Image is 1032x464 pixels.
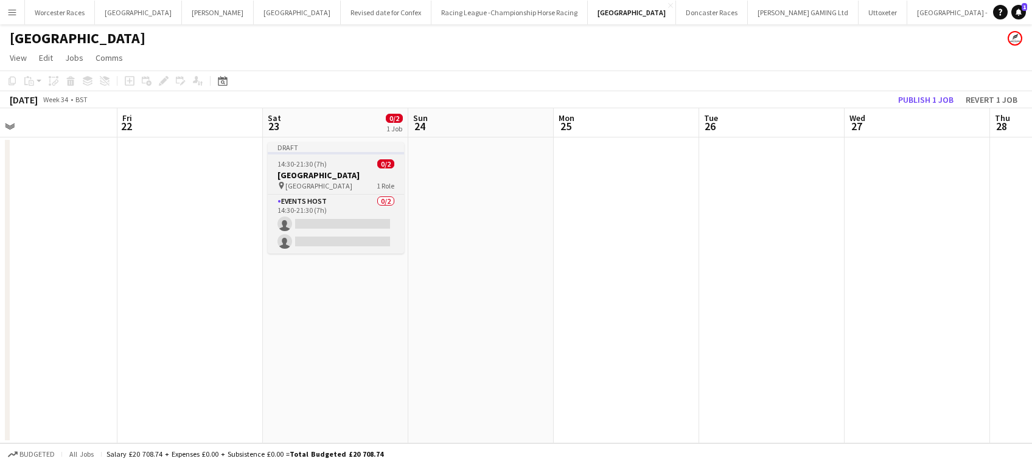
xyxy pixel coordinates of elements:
[65,52,83,63] span: Jobs
[893,92,958,108] button: Publish 1 job
[67,449,96,459] span: All jobs
[1008,31,1022,46] app-user-avatar: Jane Whittaker
[1011,5,1026,19] a: 1
[91,50,128,66] a: Comms
[377,159,394,168] span: 0/2
[1022,3,1027,11] span: 1
[10,52,27,63] span: View
[266,119,281,133] span: 23
[290,449,383,459] span: Total Budgeted £20 708.74
[268,170,404,181] h3: [GEOGRAPHIC_DATA]
[10,94,38,106] div: [DATE]
[106,449,383,459] div: Salary £20 708.74 + Expenses £0.00 + Subsistence £0.00 =
[559,113,574,123] span: Mon
[411,119,428,133] span: 24
[413,113,428,123] span: Sun
[748,1,859,24] button: [PERSON_NAME] GAMING Ltd
[19,450,55,459] span: Budgeted
[285,181,352,190] span: [GEOGRAPHIC_DATA]
[40,95,71,104] span: Week 34
[268,142,404,254] app-job-card: Draft14:30-21:30 (7h)0/2[GEOGRAPHIC_DATA] [GEOGRAPHIC_DATA]1 RoleEvents Host0/214:30-21:30 (7h)
[377,181,394,190] span: 1 Role
[961,92,1022,108] button: Revert 1 job
[277,159,327,168] span: 14:30-21:30 (7h)
[75,95,88,104] div: BST
[676,1,748,24] button: Doncaster Races
[25,1,95,24] button: Worcester Races
[993,119,1010,133] span: 28
[60,50,88,66] a: Jobs
[182,1,254,24] button: [PERSON_NAME]
[431,1,588,24] button: Racing League -Championship Horse Racing
[386,124,402,133] div: 1 Job
[254,1,341,24] button: [GEOGRAPHIC_DATA]
[268,142,404,152] div: Draft
[341,1,431,24] button: Revised date for Confex
[96,52,123,63] span: Comms
[120,119,132,133] span: 22
[557,119,574,133] span: 25
[848,119,865,133] span: 27
[10,29,145,47] h1: [GEOGRAPHIC_DATA]
[95,1,182,24] button: [GEOGRAPHIC_DATA]
[34,50,58,66] a: Edit
[5,50,32,66] a: View
[39,52,53,63] span: Edit
[268,113,281,123] span: Sat
[6,448,57,461] button: Budgeted
[588,1,676,24] button: [GEOGRAPHIC_DATA]
[859,1,907,24] button: Uttoxeter
[702,119,718,133] span: 26
[386,114,403,123] span: 0/2
[704,113,718,123] span: Tue
[995,113,1010,123] span: Thu
[268,195,404,254] app-card-role: Events Host0/214:30-21:30 (7h)
[122,113,132,123] span: Fri
[849,113,865,123] span: Wed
